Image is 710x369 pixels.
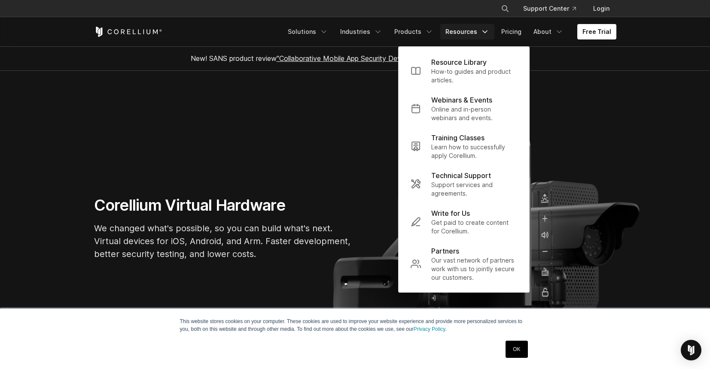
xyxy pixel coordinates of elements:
a: OK [506,341,527,358]
p: Online and in-person webinars and events. [431,105,517,122]
a: Technical Support Support services and agreements. [404,165,524,203]
div: Open Intercom Messenger [681,340,701,360]
a: "Collaborative Mobile App Security Development and Analysis" [277,54,475,63]
div: Navigation Menu [491,1,616,16]
span: New! SANS product review now available. [191,54,520,63]
a: Free Trial [577,24,616,39]
a: Webinars & Events Online and in-person webinars and events. [404,90,524,127]
p: Partners [431,246,459,256]
a: Support Center [516,1,583,16]
p: Webinars & Events [431,95,492,105]
p: Resource Library [431,57,487,67]
p: We changed what's possible, so you can build what's next. Virtual devices for iOS, Android, and A... [94,222,352,260]
a: Corellium Home [94,27,162,37]
a: Pricing [496,24,527,39]
p: Learn how to successfully apply Corellium. [431,143,517,160]
a: Resources [440,24,494,39]
p: This website stores cookies on your computer. These cookies are used to improve your website expe... [180,318,530,333]
a: Partners Our vast network of partners work with us to jointly secure our customers. [404,241,524,287]
a: Write for Us Get paid to create content for Corellium. [404,203,524,241]
a: Login [586,1,616,16]
p: Technical Support [431,170,491,181]
a: Industries [335,24,387,39]
a: Privacy Policy. [414,326,447,332]
p: Get paid to create content for Corellium. [431,218,517,236]
p: How-to guides and product articles. [431,67,517,85]
p: Support services and agreements. [431,181,517,198]
a: Resource Library How-to guides and product articles. [404,52,524,90]
a: Solutions [283,24,333,39]
h1: Corellium Virtual Hardware [94,196,352,215]
p: Write for Us [431,208,470,218]
p: Training Classes [431,133,485,143]
div: Navigation Menu [283,24,616,39]
p: Our vast network of partners work with us to jointly secure our customers. [431,256,517,282]
a: About [528,24,569,39]
button: Search [497,1,513,16]
a: Training Classes Learn how to successfully apply Corellium. [404,127,524,165]
a: Products [389,24,439,39]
